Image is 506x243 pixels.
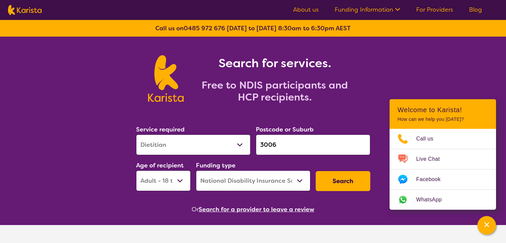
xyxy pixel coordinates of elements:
ul: Choose channel [390,129,496,210]
a: For Providers [416,6,453,14]
a: About us [293,6,319,14]
a: 0485 972 676 [184,24,225,32]
img: Karista logo [148,55,184,102]
span: Or [192,204,199,214]
span: Call us [416,134,441,144]
span: Facebook [416,174,448,184]
img: Karista logo [8,5,42,15]
label: Funding type [196,161,236,169]
h2: Welcome to Karista! [398,106,488,114]
label: Postcode or Suburb [256,125,314,133]
span: Live Chat [416,154,448,164]
span: WhatsApp [416,195,450,205]
button: Search for a provider to leave a review [199,204,314,214]
input: Type [256,134,370,155]
p: How can we help you [DATE]? [398,117,488,122]
h2: Free to NDIS participants and HCP recipients. [192,79,358,103]
h1: Search for services. [192,55,358,71]
label: Age of recipient [136,161,184,169]
button: Channel Menu [477,216,496,235]
b: Call us on [DATE] to [DATE] 8:30am to 6:30pm AEST [155,24,351,32]
a: Blog [469,6,482,14]
button: Search [316,171,370,191]
a: Web link opens in a new tab. [390,190,496,210]
label: Service required [136,125,185,133]
div: Channel Menu [390,99,496,210]
a: Funding Information [335,6,400,14]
